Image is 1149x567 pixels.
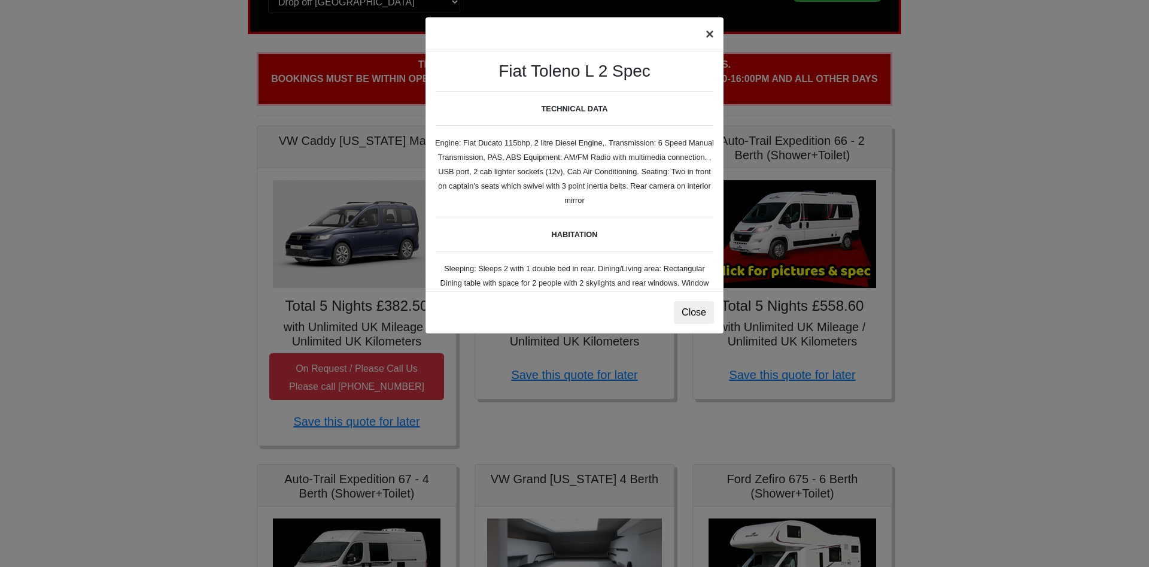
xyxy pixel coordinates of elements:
[551,230,597,239] b: HABITATION
[674,301,714,324] button: Close
[542,104,608,113] b: TECHNICAL DATA
[696,17,724,51] button: ×
[435,61,714,81] h3: Fiat Toleno L 2 Spec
